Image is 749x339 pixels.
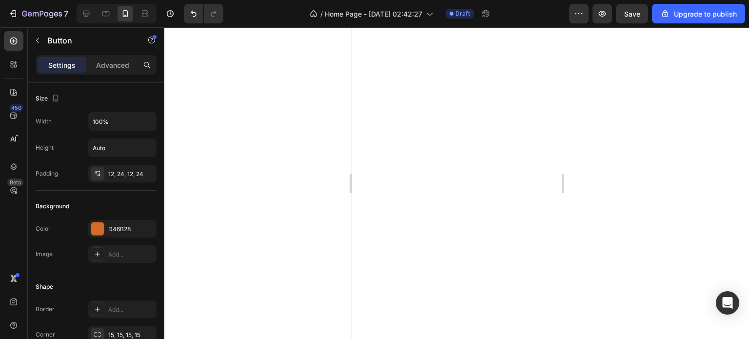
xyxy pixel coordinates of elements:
[320,9,323,19] span: /
[64,8,68,20] p: 7
[108,305,154,314] div: Add...
[184,4,223,23] div: Undo/Redo
[325,9,422,19] span: Home Page - [DATE] 02:42:27
[36,330,55,339] div: Corner
[9,104,23,112] div: 450
[624,10,640,18] span: Save
[7,179,23,186] div: Beta
[716,291,739,315] div: Open Intercom Messenger
[108,170,154,179] div: 12, 24, 12, 24
[36,202,69,211] div: Background
[36,305,55,314] div: Border
[352,27,562,339] iframe: Design area
[652,4,745,23] button: Upgrade to publish
[96,60,129,70] p: Advanced
[36,92,61,105] div: Size
[660,9,737,19] div: Upgrade to publish
[36,143,54,152] div: Height
[47,35,130,46] p: Button
[455,9,470,18] span: Draft
[616,4,648,23] button: Save
[48,60,76,70] p: Settings
[108,225,154,234] div: D46B28
[4,4,73,23] button: 7
[108,250,154,259] div: Add...
[36,169,58,178] div: Padding
[36,250,53,259] div: Image
[36,282,53,291] div: Shape
[89,113,156,130] input: Auto
[89,139,156,157] input: Auto
[36,117,52,126] div: Width
[36,224,51,233] div: Color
